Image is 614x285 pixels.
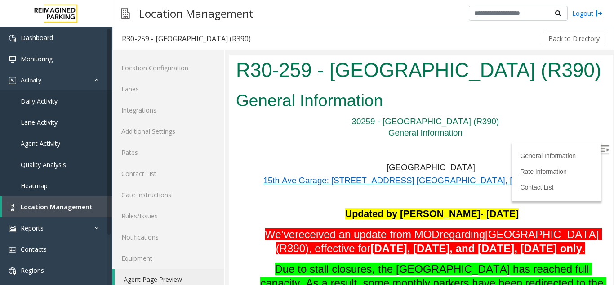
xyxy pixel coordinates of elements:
h1: R30-259 - [GEOGRAPHIC_DATA] (R390) [7,1,377,29]
img: Open/Close Sidebar Menu [371,90,380,100]
a: Additional Settings [112,121,224,142]
button: Back to Directory [543,32,605,45]
span: Lane Activity [21,118,58,127]
img: pageIcon [121,2,130,24]
span: Heatmap [21,181,48,190]
span: [DATE], [DATE], and [DATE], [DATE] only [141,187,353,199]
h2: General Information [7,34,377,58]
a: Location Configuration [112,57,224,78]
img: 'icon' [9,246,16,253]
a: Notifications [112,226,224,248]
span: General Information [159,73,233,82]
a: Contact List [112,163,224,184]
a: Lanes [112,78,224,100]
span: regarding [210,173,256,185]
img: 'icon' [9,204,16,211]
a: Contact List [291,129,324,136]
div: R30-259 - [GEOGRAPHIC_DATA] (R390) [122,33,251,45]
span: [GEOGRAPHIC_DATA] (R390), effective for [47,173,373,199]
span: Reports [21,224,44,232]
span: Monitoring [21,54,53,63]
a: Rate Information [291,113,338,120]
span: Quality Analysis [21,160,66,169]
img: 'icon' [9,56,16,63]
span: Kindly ensure that these parkers are permitted to exit the [GEOGRAPHIC_DATA] [35,235,375,262]
span: Due to stall closures, the [GEOGRAPHIC_DATA] has reached full capacity. As a result, some monthly... [31,208,377,248]
span: Dashboard [21,33,53,42]
span: Regions [21,266,44,275]
a: Logout [572,9,603,18]
img: 'icon' [9,77,16,84]
span: We’ve [36,173,66,185]
span: Contacts [21,245,47,253]
a: Gate Instructions [112,184,224,205]
span: Activity [21,76,41,84]
a: Equipment [112,248,224,269]
span: . [353,187,356,199]
img: logout [596,9,603,18]
span: [GEOGRAPHIC_DATA] [157,108,246,117]
a: 15th Ave Garage: [STREET_ADDRESS] [GEOGRAPHIC_DATA], [GEOGRAPHIC_DATA] [34,121,369,130]
img: 'icon' [9,267,16,275]
a: Integrations [112,100,224,121]
a: General Information [291,97,347,104]
span: Location Management [21,203,93,211]
h3: Location Management [134,2,258,24]
a: Rates [112,142,224,163]
span: received an update from MOD [66,173,210,185]
span: 30259 - [GEOGRAPHIC_DATA] (R390) [123,62,270,71]
span: Daily Activity [21,97,58,105]
img: 'icon' [9,35,16,42]
span: Agent Activity [21,139,60,148]
img: 'icon' [9,225,16,232]
a: Rules/Issues [112,205,224,226]
a: Location Management [2,196,112,217]
span: Updated by [PERSON_NAME]- [DATE] [116,154,289,164]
